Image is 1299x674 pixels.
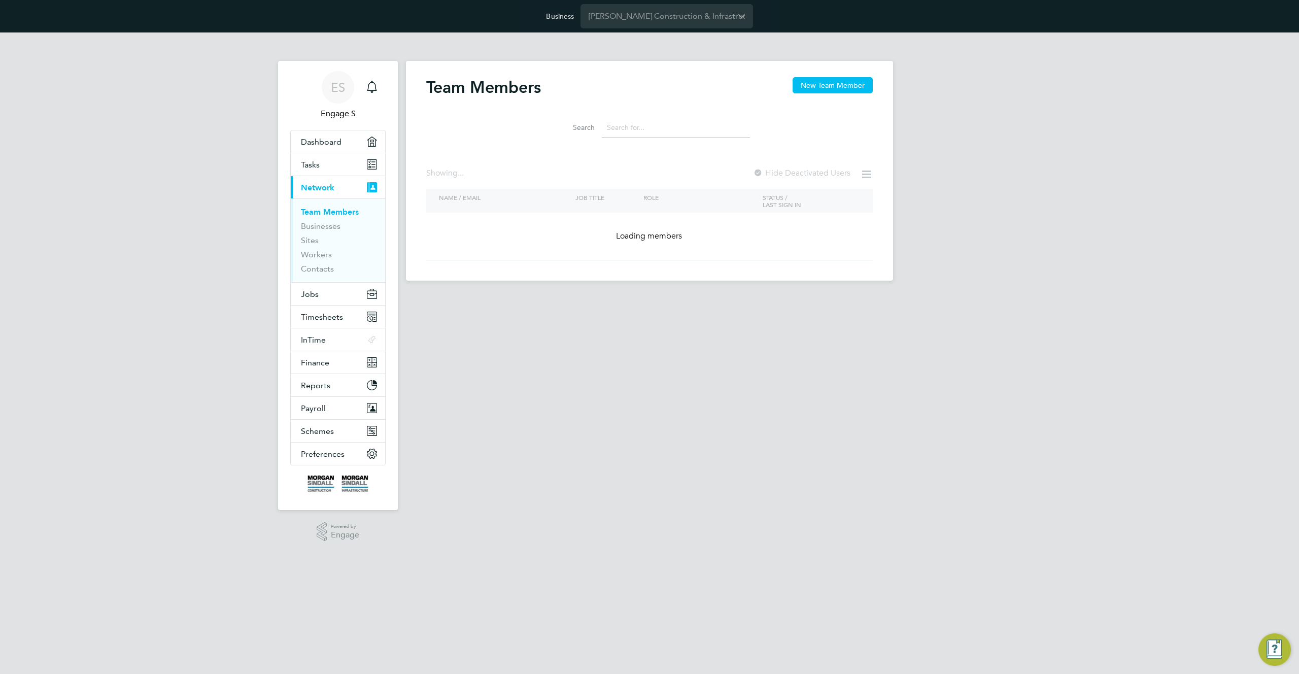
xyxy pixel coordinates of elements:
[291,420,385,442] button: Schemes
[301,183,334,192] span: Network
[291,130,385,153] a: Dashboard
[291,283,385,305] button: Jobs
[290,71,386,120] a: ESEngage S
[301,160,320,170] span: Tasks
[301,449,345,459] span: Preferences
[301,426,334,436] span: Schemes
[331,81,345,94] span: ES
[317,522,360,542] a: Powered byEngage
[549,123,595,132] label: Search
[291,397,385,419] button: Payroll
[793,77,873,93] button: New Team Member
[1258,633,1291,666] button: Engage Resource Center
[301,312,343,322] span: Timesheets
[301,137,341,147] span: Dashboard
[301,250,332,259] a: Workers
[291,306,385,328] button: Timesheets
[602,118,750,138] input: Search for...
[291,443,385,465] button: Preferences
[301,335,326,345] span: InTime
[291,328,385,351] button: InTime
[301,358,329,367] span: Finance
[426,168,466,179] div: Showing
[301,289,319,299] span: Jobs
[301,381,330,390] span: Reports
[291,176,385,198] button: Network
[290,476,386,492] a: Go to home page
[331,531,359,540] span: Engage
[753,168,850,178] label: Hide Deactivated Users
[301,221,340,231] a: Businesses
[458,168,464,178] span: ...
[426,77,541,97] h2: Team Members
[291,198,385,282] div: Network
[291,351,385,374] button: Finance
[301,403,326,413] span: Payroll
[331,522,359,531] span: Powered by
[301,264,334,274] a: Contacts
[301,207,359,217] a: Team Members
[278,61,398,510] nav: Main navigation
[290,108,386,120] span: Engage S
[307,476,368,492] img: morgansindall-logo-retina.png
[291,153,385,176] a: Tasks
[291,374,385,396] button: Reports
[301,235,319,245] a: Sites
[546,12,574,21] label: Business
